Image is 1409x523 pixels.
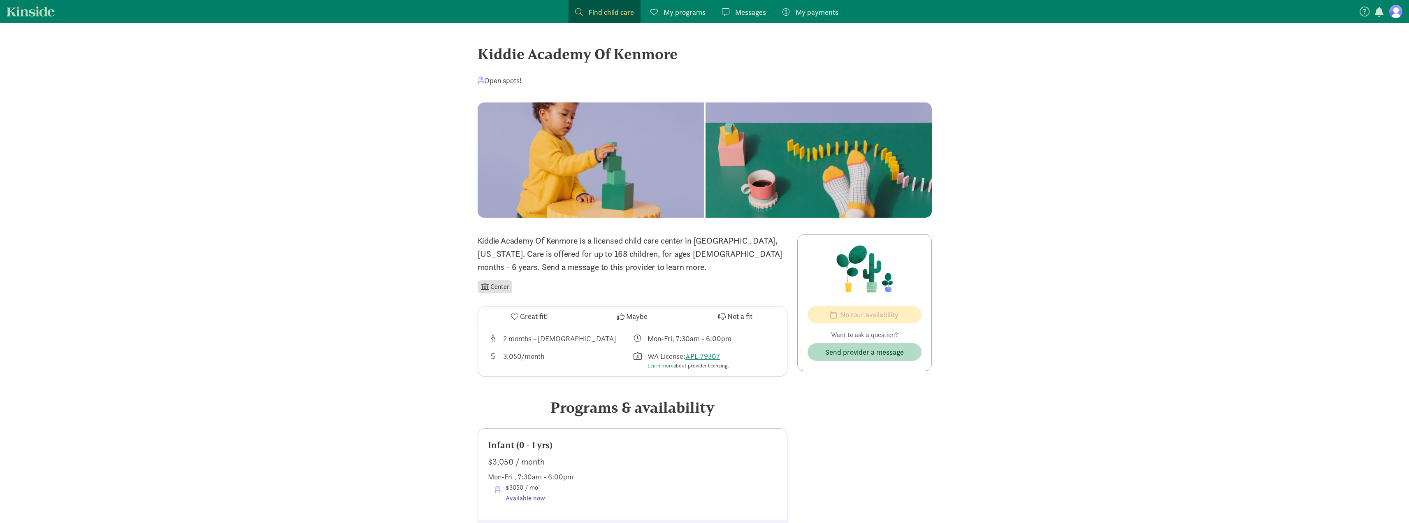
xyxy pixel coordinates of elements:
span: Find child care [588,7,634,18]
a: Learn more [648,362,673,369]
button: Great fit! [478,307,581,326]
span: Great fit! [520,311,548,322]
div: WA License: [648,351,729,370]
span: My programs [664,7,706,18]
div: 2 months - [DEMOGRAPHIC_DATA] [503,333,616,344]
a: #PL-79307 [685,351,720,361]
div: Infant (0 - 1 yrs) [488,439,777,452]
span: $3050 / mo [506,482,545,503]
div: Mon-Fri , 7:30am - 6:00pm [488,471,777,482]
span: Messages [735,7,766,18]
div: Mon-Fri, 7:30am - 6:00pm [648,333,731,344]
span: Not a fit [727,311,752,322]
button: Send provider a message [808,343,922,361]
div: Class schedule [632,333,777,344]
div: License number [632,351,777,370]
div: Open spots! [478,75,522,86]
button: No tour availability [808,306,922,323]
span: Send provider a message [825,346,904,358]
div: 3,050/month [503,351,544,370]
span: No tour availability [840,309,898,320]
div: Age range for children that this provider cares for [488,333,633,344]
div: Available now [506,493,545,504]
div: Kiddie Academy Of Kenmore [478,43,932,65]
span: Maybe [626,311,648,322]
li: Center [478,280,513,293]
button: Maybe [581,307,684,326]
span: My payments [796,7,838,18]
div: Programs & availability [478,396,787,418]
div: $3,050 / month [488,455,777,468]
p: Kiddie Academy Of Kenmore is a licensed child care center in [GEOGRAPHIC_DATA], [US_STATE]. Care ... [478,234,787,274]
div: about provider licensing. [648,362,729,370]
div: Average tuition for this program [488,351,633,370]
a: Kinside [7,6,55,16]
button: Not a fit [684,307,787,326]
p: Want to ask a question? [808,330,922,340]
